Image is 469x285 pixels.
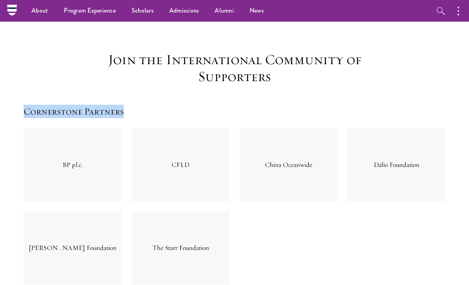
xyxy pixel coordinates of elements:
div: The Starr Foundation [132,211,230,285]
div: [PERSON_NAME] Foundation [24,211,122,285]
div: BP p.l.c. [24,128,122,202]
div: China Oceanwide [239,128,337,202]
div: Dalio Foundation [347,128,445,202]
div: CFLD [132,128,230,202]
h1: Join the International Community of Supporters [93,51,376,85]
h5: Cornerstone Partners [24,105,445,118]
